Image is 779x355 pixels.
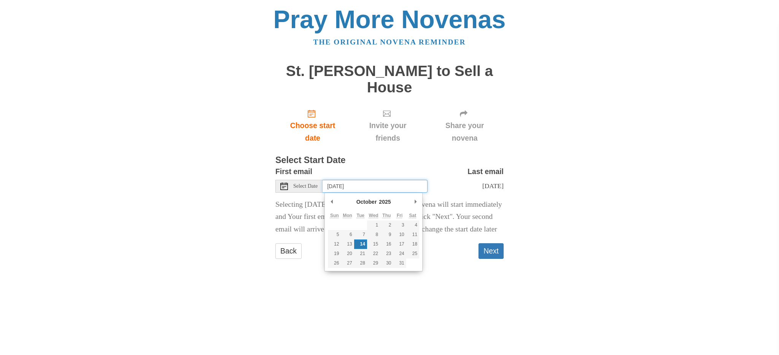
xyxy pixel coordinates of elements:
abbr: Thursday [382,213,391,218]
button: 31 [393,258,406,268]
button: 28 [354,258,367,268]
button: Previous Month [328,196,335,208]
input: Use the arrow keys to pick a date [323,180,428,193]
a: Pray More Novenas [273,5,506,33]
div: 2025 [378,196,392,208]
button: 25 [406,249,419,258]
button: Next Month [412,196,419,208]
button: 30 [380,258,393,268]
button: 23 [380,249,393,258]
button: 18 [406,239,419,249]
a: Choose start date [275,103,350,148]
div: Click "Next" to confirm your start date first. [426,103,504,148]
span: Invite your friends [358,119,418,144]
button: 19 [328,249,341,258]
button: 20 [341,249,354,258]
button: 2 [380,220,393,230]
button: 7 [354,230,367,239]
button: 12 [328,239,341,249]
button: 24 [393,249,406,258]
button: 14 [354,239,367,249]
button: 13 [341,239,354,249]
span: Share your novena [433,119,496,144]
a: Back [275,243,302,259]
abbr: Tuesday [357,213,364,218]
button: 3 [393,220,406,230]
button: 4 [406,220,419,230]
button: Next [479,243,504,259]
h3: Select Start Date [275,155,504,165]
button: 16 [380,239,393,249]
h1: St. [PERSON_NAME] to Sell a House [275,63,504,95]
button: 29 [367,258,380,268]
button: 5 [328,230,341,239]
abbr: Friday [397,213,402,218]
div: October [355,196,378,208]
button: 22 [367,249,380,258]
button: 6 [341,230,354,239]
abbr: Monday [343,213,352,218]
button: 15 [367,239,380,249]
button: 26 [328,258,341,268]
label: First email [275,165,312,178]
abbr: Saturday [409,213,417,218]
a: The original novena reminder [313,38,466,46]
abbr: Wednesday [369,213,378,218]
div: Click "Next" to confirm your start date first. [350,103,426,148]
button: 10 [393,230,406,239]
button: 9 [380,230,393,239]
button: 21 [354,249,367,258]
span: [DATE] [482,182,504,190]
button: 1 [367,220,380,230]
label: Last email [467,165,504,178]
button: 8 [367,230,380,239]
button: 11 [406,230,419,239]
button: 27 [341,258,354,268]
button: 17 [393,239,406,249]
abbr: Sunday [330,213,339,218]
span: Choose start date [283,119,342,144]
span: Select Date [293,184,318,189]
p: Selecting [DATE] as the start date means Your novena will start immediately and Your first email ... [275,198,504,236]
